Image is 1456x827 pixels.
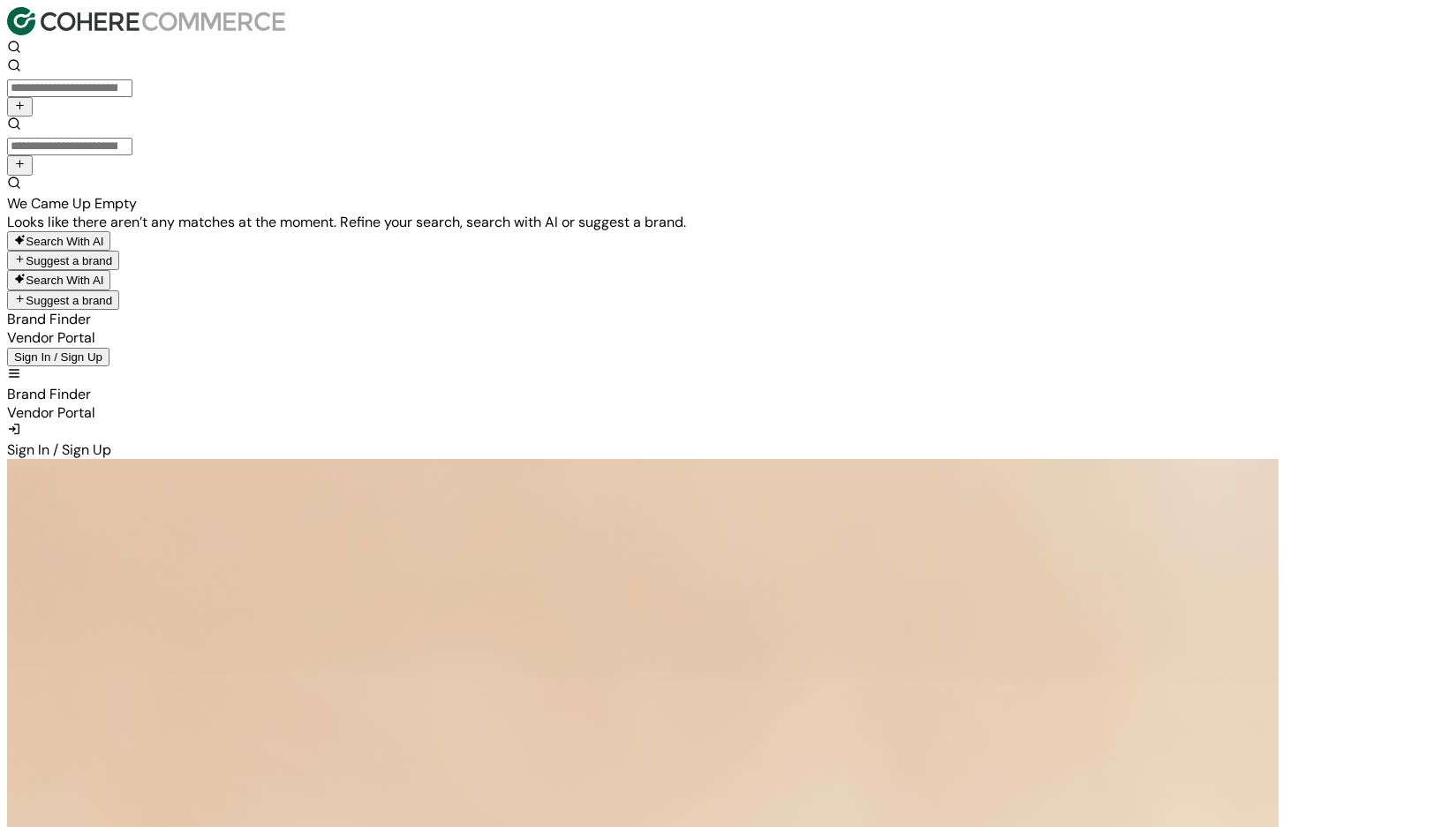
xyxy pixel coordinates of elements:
div: Sign In / Sign Up [7,440,1449,459]
button: Suggest a brand [7,251,119,270]
img: Cohere Logo [7,7,285,35]
div: Brand Finder [7,310,1449,328]
div: Brand Finder [7,385,1449,403]
button: Sign In / Sign Up [7,348,109,366]
button: Suggest a brand [7,290,119,310]
button: Search With AI [7,231,110,251]
div: We Came Up Empty [7,194,1449,213]
div: Vendor Portal [7,328,1449,347]
div: Looks like there aren’t any matches at the moment. Refine your search, search with AI or suggest ... [7,213,1449,231]
div: Vendor Portal [7,403,1449,422]
button: Search With AI [7,270,110,289]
